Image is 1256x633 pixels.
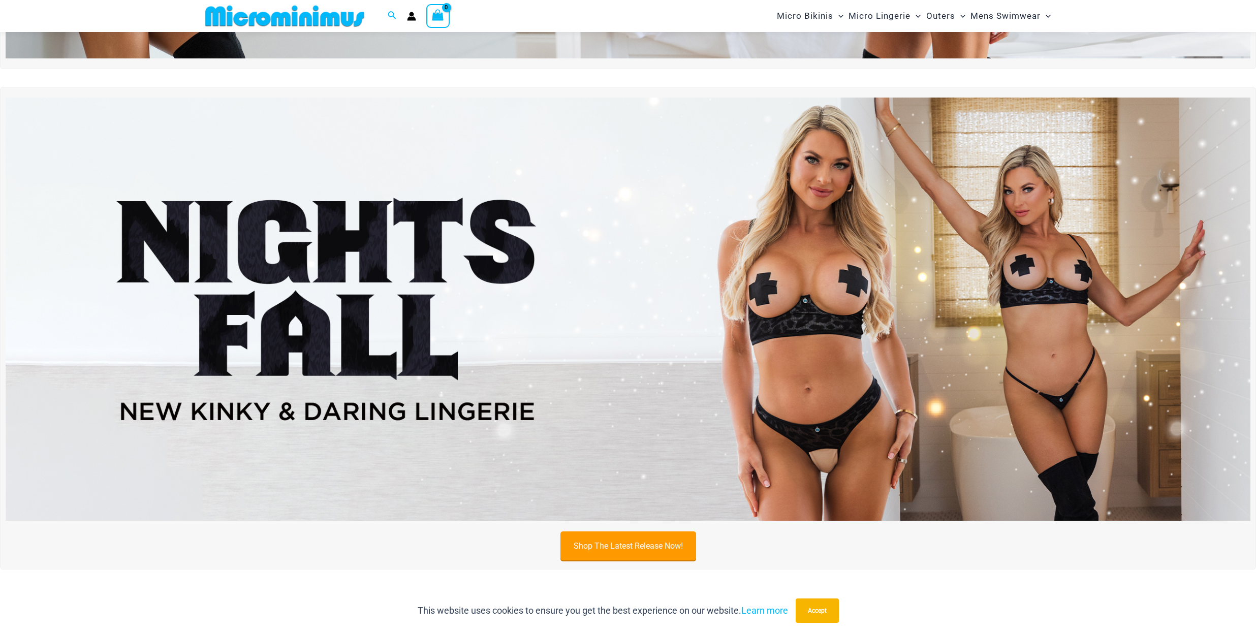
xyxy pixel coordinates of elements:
a: OutersMenu ToggleMenu Toggle [924,3,968,29]
a: Account icon link [407,12,416,21]
a: View Shopping Cart, empty [426,4,450,27]
img: MM SHOP LOGO FLAT [201,5,368,27]
span: Outers [926,3,955,29]
span: Menu Toggle [833,3,843,29]
span: Micro Bikinis [777,3,833,29]
a: Micro LingerieMenu ToggleMenu Toggle [846,3,923,29]
span: Mens Swimwear [970,3,1041,29]
a: Micro BikinisMenu ToggleMenu Toggle [774,3,846,29]
nav: Site Navigation [773,2,1055,30]
span: Menu Toggle [955,3,965,29]
a: Mens SwimwearMenu ToggleMenu Toggle [968,3,1053,29]
span: Menu Toggle [910,3,921,29]
a: Shop The Latest Release Now! [560,531,696,560]
span: Menu Toggle [1041,3,1051,29]
span: Micro Lingerie [849,3,910,29]
p: This website uses cookies to ensure you get the best experience on our website. [418,603,788,618]
a: Learn more [741,605,788,616]
img: Night's Fall Silver Leopard Pack [6,98,1250,521]
button: Accept [796,598,839,623]
a: Search icon link [388,10,397,22]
